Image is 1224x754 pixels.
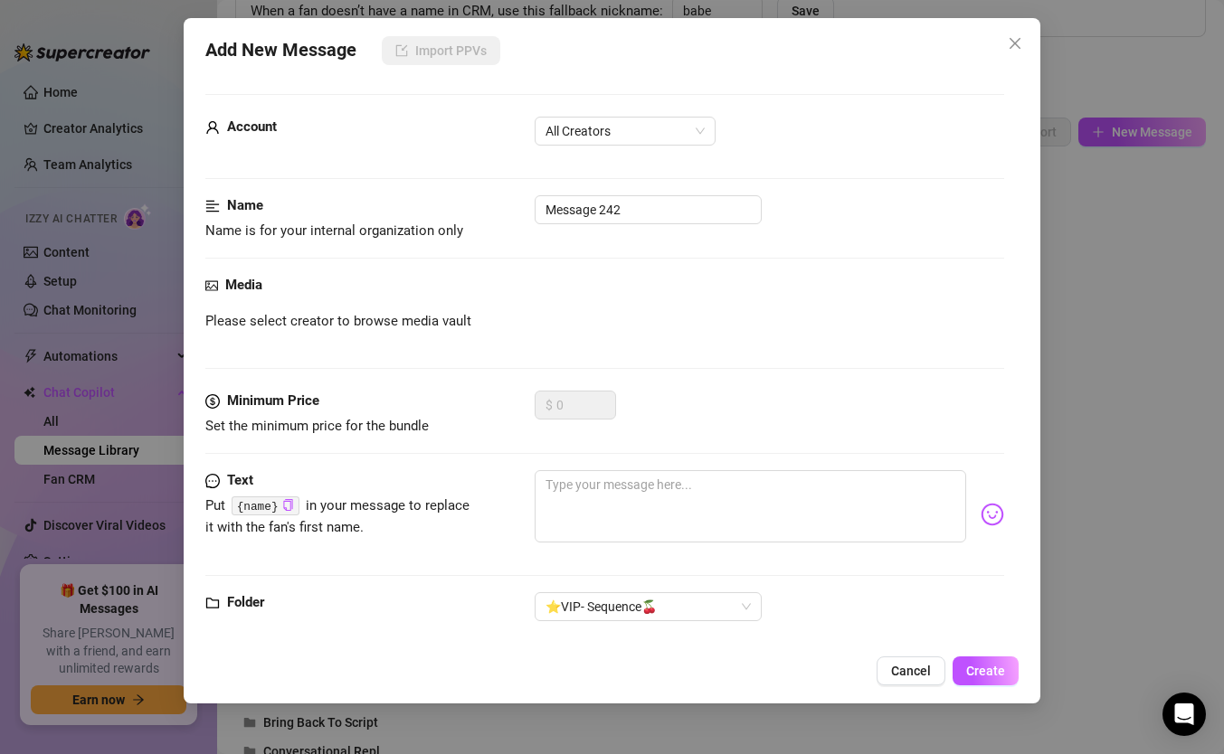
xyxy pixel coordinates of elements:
[953,656,1019,685] button: Create
[1008,36,1022,51] span: close
[205,311,471,333] span: Please select creator to browse media vault
[205,497,470,535] span: Put in your message to replace it with the fan's first name.
[205,275,218,297] span: picture
[1001,29,1029,58] button: Close
[966,664,1005,678] span: Create
[546,118,705,145] span: All Creators
[205,470,220,492] span: message
[205,222,463,239] span: Name is for your internal organization only
[227,472,253,488] strong: Text
[981,503,1004,526] img: svg%3e
[1001,36,1029,51] span: Close
[227,118,277,135] strong: Account
[232,496,299,515] code: {name}
[227,392,319,409] strong: Minimum Price
[535,195,762,224] input: Enter a name
[1162,693,1206,736] div: Open Intercom Messenger
[891,664,931,678] span: Cancel
[877,656,945,685] button: Cancel
[227,197,263,213] strong: Name
[225,277,262,293] strong: Media
[546,593,751,620] span: ⭐VIP- Sequence🍒
[205,117,220,138] span: user
[205,592,220,614] span: folder
[227,594,264,610] strong: Folder
[205,36,356,65] span: Add New Message
[205,195,220,217] span: align-left
[382,36,500,65] button: Import PPVs
[205,418,429,434] span: Set the minimum price for the bundle
[282,499,294,511] span: copy
[282,499,294,513] button: Click to Copy
[205,391,220,412] span: dollar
